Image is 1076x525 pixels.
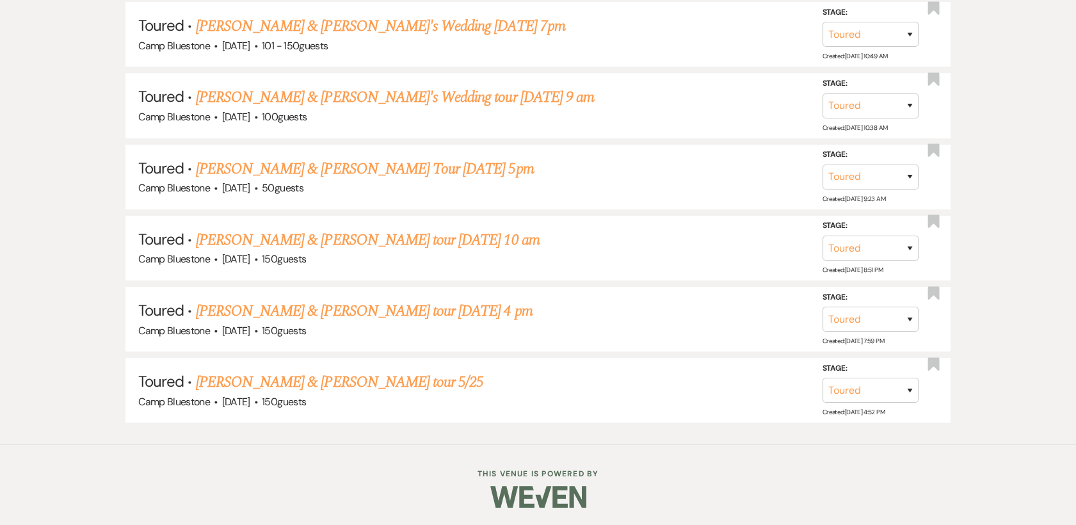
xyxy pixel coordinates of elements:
[262,39,328,52] span: 101 - 150 guests
[490,474,586,519] img: Weven Logo
[222,395,250,408] span: [DATE]
[138,371,184,391] span: Toured
[823,362,919,376] label: Stage:
[262,324,306,337] span: 150 guests
[138,395,210,408] span: Camp Bluestone
[138,300,184,320] span: Toured
[138,158,184,178] span: Toured
[823,52,887,60] span: Created: [DATE] 10:49 AM
[196,86,594,109] a: [PERSON_NAME] & [PERSON_NAME]'s Wedding tour [DATE] 9 am
[823,77,919,91] label: Stage:
[222,324,250,337] span: [DATE]
[138,15,184,35] span: Toured
[196,15,565,38] a: [PERSON_NAME] & [PERSON_NAME]'s Wedding [DATE] 7pm
[138,86,184,106] span: Toured
[262,395,306,408] span: 150 guests
[138,110,210,124] span: Camp Bluestone
[262,252,306,266] span: 150 guests
[196,371,484,394] a: [PERSON_NAME] & [PERSON_NAME] tour 5/25
[138,252,210,266] span: Camp Bluestone
[823,337,884,345] span: Created: [DATE] 7:59 PM
[222,110,250,124] span: [DATE]
[196,157,534,181] a: [PERSON_NAME] & [PERSON_NAME] Tour [DATE] 5pm
[138,324,210,337] span: Camp Bluestone
[222,39,250,52] span: [DATE]
[823,148,919,162] label: Stage:
[138,229,184,249] span: Toured
[138,39,210,52] span: Camp Bluestone
[823,195,885,203] span: Created: [DATE] 9:23 AM
[222,252,250,266] span: [DATE]
[196,229,540,252] a: [PERSON_NAME] & [PERSON_NAME] tour [DATE] 10 am
[823,219,919,233] label: Stage:
[222,181,250,195] span: [DATE]
[262,181,303,195] span: 50 guests
[262,110,307,124] span: 100 guests
[823,266,883,274] span: Created: [DATE] 8:51 PM
[823,408,885,416] span: Created: [DATE] 4:52 PM
[196,300,533,323] a: [PERSON_NAME] & [PERSON_NAME] tour [DATE] 4 pm
[823,6,919,20] label: Stage:
[823,291,919,305] label: Stage:
[823,124,887,132] span: Created: [DATE] 10:38 AM
[138,181,210,195] span: Camp Bluestone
